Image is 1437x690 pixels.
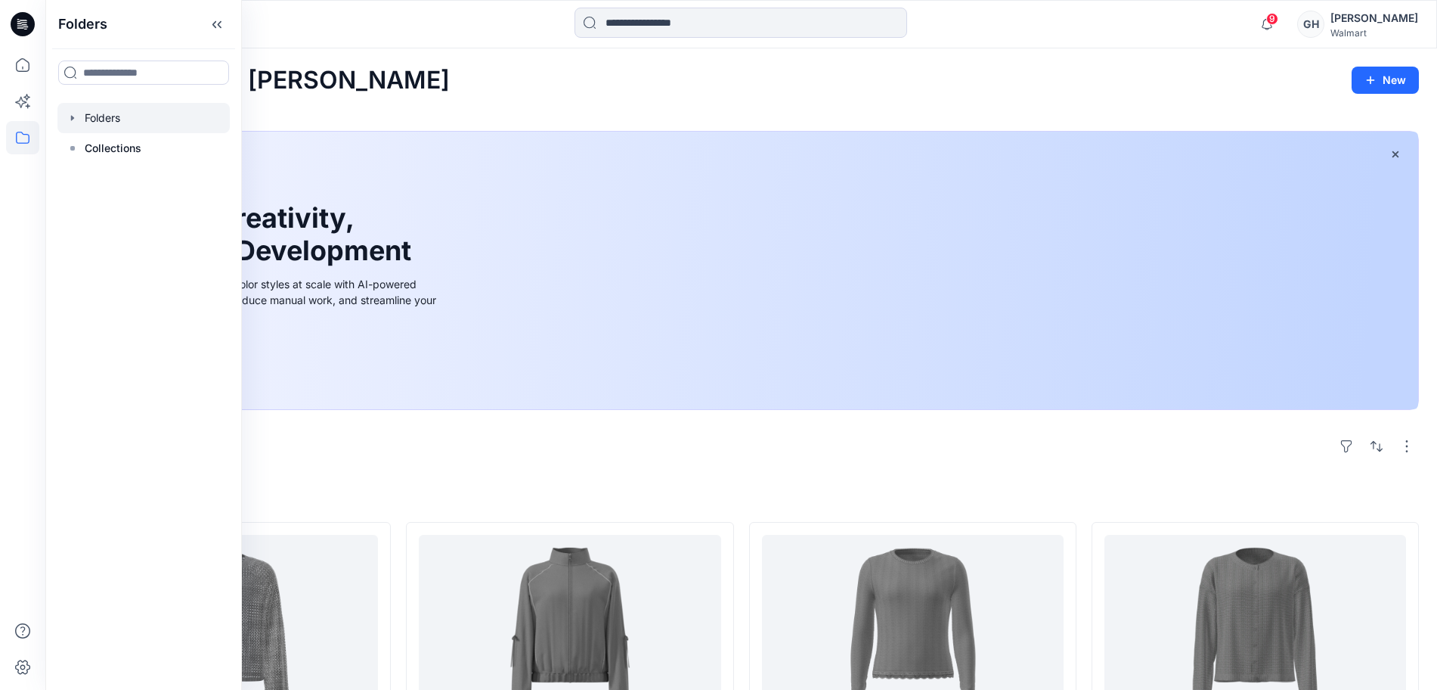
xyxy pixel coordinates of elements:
[1352,67,1419,94] button: New
[1297,11,1324,38] div: GH
[101,342,441,372] a: Discover more
[1266,13,1278,25] span: 9
[63,489,1419,507] h4: Styles
[1330,9,1418,27] div: [PERSON_NAME]
[63,67,450,95] h2: Welcome back, [PERSON_NAME]
[1330,27,1418,39] div: Walmart
[101,202,418,267] h1: Unleash Creativity, Speed Up Development
[101,276,441,324] div: Explore ideas faster and recolor styles at scale with AI-powered tools that boost creativity, red...
[85,139,141,157] p: Collections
